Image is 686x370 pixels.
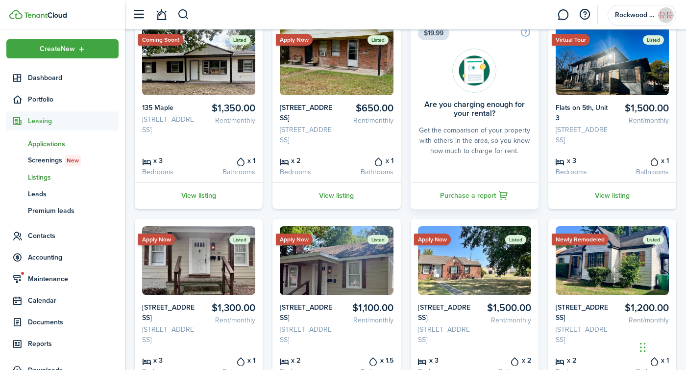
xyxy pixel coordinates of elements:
[142,114,195,135] card-listing-description: [STREET_ADDRESS]
[367,235,389,244] status: Listed
[576,6,593,23] button: Open resource center
[142,226,255,295] img: Listing avatar
[135,182,263,209] a: View listing
[556,226,669,295] img: Listing avatar
[142,26,255,95] img: Listing avatar
[643,235,664,244] status: Listed
[142,155,195,166] card-listing-title: x 3
[280,355,333,366] card-listing-title: x 2
[556,167,609,177] card-listing-description: Bedrooms
[28,94,119,105] span: Portfolio
[138,34,183,46] ribbon: Coming Soon!
[280,226,393,295] img: Listing avatar
[6,202,119,219] a: Premium leads
[478,355,531,366] card-listing-title: x 2
[340,302,393,314] card-listing-title: $1,100.00
[6,152,119,169] a: ScreeningsNew
[616,315,669,325] card-listing-description: Rent/monthly
[280,324,333,345] card-listing-description: [STREET_ADDRESS]
[28,317,119,327] span: Documents
[67,156,79,165] span: New
[6,169,119,185] a: Listings
[28,189,119,199] span: Leads
[6,185,119,202] a: Leads
[616,155,669,166] card-listing-title: x 1
[418,26,449,40] span: $19.99
[9,10,23,19] img: TenantCloud
[367,35,389,45] status: Listed
[28,339,119,349] span: Reports
[28,231,119,241] span: Contacts
[548,182,676,209] a: View listing
[616,115,669,126] card-listing-description: Rent/monthly
[640,333,646,362] div: Drag
[6,68,119,87] a: Dashboard
[276,234,313,245] ribbon: Apply Now
[505,235,526,244] status: Listed
[24,12,67,18] img: TenantCloud
[6,334,119,353] a: Reports
[138,234,175,245] ribbon: Apply Now
[643,35,664,45] status: Listed
[280,125,333,145] card-listing-description: [STREET_ADDRESS]
[202,155,255,166] card-listing-title: x 1
[556,324,609,345] card-listing-description: [STREET_ADDRESS]
[418,302,471,323] card-listing-title: [STREET_ADDRESS]
[28,252,119,263] span: Accounting
[202,167,255,177] card-listing-description: Bathrooms
[556,125,609,145] card-listing-description: [STREET_ADDRESS]
[340,103,393,114] card-listing-title: $650.00
[202,315,255,325] card-listing-description: Rent/monthly
[556,103,609,123] card-listing-title: Flats on 5th, Unit 3
[478,315,531,325] card-listing-description: Rent/monthly
[280,103,333,123] card-listing-title: [STREET_ADDRESS]
[129,5,148,24] button: Open sidebar
[658,7,674,23] img: Rockwood Rentals
[28,274,119,284] span: Maintenance
[616,302,669,314] card-listing-title: $1,200.00
[280,26,393,95] img: Listing avatar
[340,355,393,366] card-listing-title: x 1.5
[142,302,195,323] card-listing-title: [STREET_ADDRESS]
[272,182,400,209] a: View listing
[28,295,119,306] span: Calendar
[280,167,333,177] card-listing-description: Bedrooms
[637,323,686,370] div: Chat Widget
[411,182,539,209] a: Purchase a report
[142,167,195,177] card-listing-description: Bedrooms
[554,2,572,27] a: Messaging
[229,235,250,244] status: Listed
[6,39,119,58] button: Open menu
[276,34,313,46] ribbon: Apply Now
[556,355,609,366] card-listing-title: x 2
[615,12,654,19] span: Rockwood Rentals
[202,115,255,126] card-listing-description: Rent/monthly
[28,155,119,166] span: Screenings
[340,115,393,126] card-listing-description: Rent/monthly
[6,135,119,152] a: Applications
[142,324,195,345] card-listing-description: [STREET_ADDRESS]
[418,125,531,156] card-description: Get the comparison of your property with others in the area, so you know how much to charge for r...
[202,103,255,114] card-listing-title: $1,350.00
[616,167,669,177] card-listing-description: Bathrooms
[28,172,119,183] span: Listings
[478,302,531,314] card-listing-title: $1,500.00
[556,155,609,166] card-listing-title: x 3
[418,324,471,345] card-listing-description: [STREET_ADDRESS]
[152,2,171,27] a: Notifications
[452,49,496,93] img: Rentability report avatar
[556,26,669,95] img: Listing avatar
[142,355,195,366] card-listing-title: x 3
[202,302,255,314] card-listing-title: $1,300.00
[28,139,119,149] span: Applications
[418,100,531,118] card-title: Are you charging enough for your rental?
[340,155,393,166] card-listing-title: x 1
[202,355,255,366] card-listing-title: x 1
[177,6,190,23] button: Search
[556,302,609,323] card-listing-title: [STREET_ADDRESS]
[229,35,250,45] status: Listed
[280,302,333,323] card-listing-title: [STREET_ADDRESS]
[552,34,590,46] ribbon: Virtual Tour
[616,103,669,114] card-listing-title: $1,500.00
[340,167,393,177] card-listing-description: Bathrooms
